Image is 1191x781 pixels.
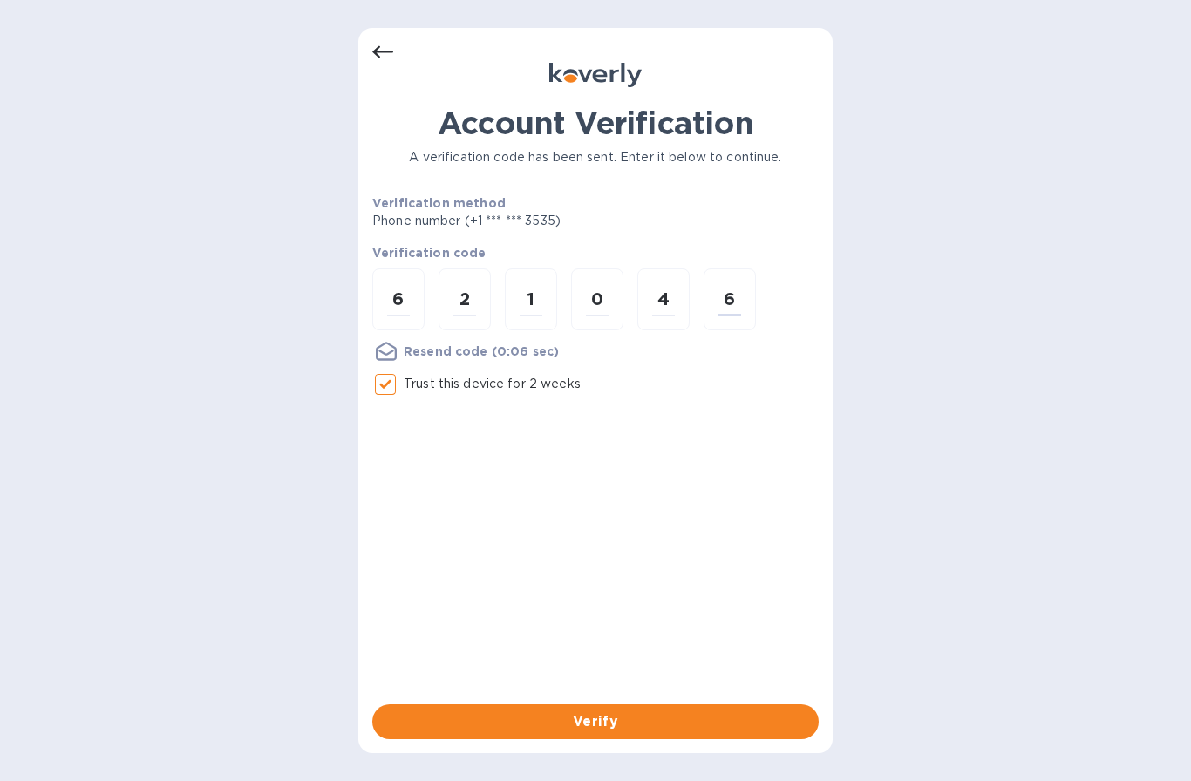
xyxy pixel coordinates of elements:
[372,196,506,210] b: Verification method
[404,375,581,393] p: Trust this device for 2 weeks
[372,105,819,141] h1: Account Verification
[404,344,559,358] u: Resend code (0:06 sec)
[372,704,819,739] button: Verify
[372,212,694,230] p: Phone number (+1 *** *** 3535)
[372,148,819,166] p: A verification code has been sent. Enter it below to continue.
[386,711,805,732] span: Verify
[372,244,819,261] p: Verification code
